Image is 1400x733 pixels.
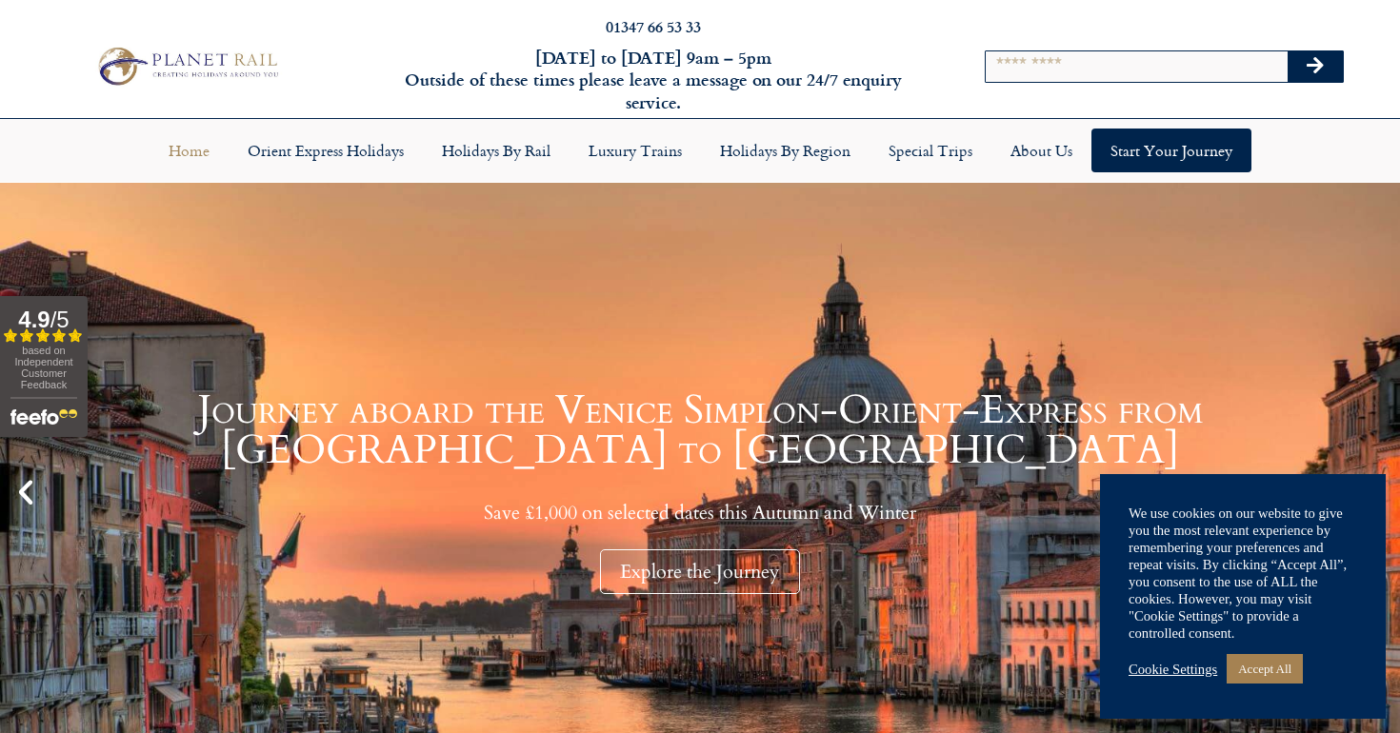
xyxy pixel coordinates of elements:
[48,501,1352,525] p: Save £1,000 on selected dates this Autumn and Winter
[600,549,800,594] div: Explore the Journey
[1129,661,1217,678] a: Cookie Settings
[991,129,1091,172] a: About Us
[701,129,870,172] a: Holidays by Region
[1091,129,1251,172] a: Start your Journey
[1129,505,1357,642] div: We use cookies on our website to give you the most relevant experience by remembering your prefer...
[1288,51,1343,82] button: Search
[606,15,701,37] a: 01347 66 53 33
[570,129,701,172] a: Luxury Trains
[378,47,929,113] h6: [DATE] to [DATE] 9am – 5pm Outside of these times please leave a message on our 24/7 enquiry serv...
[10,476,42,508] div: Previous slide
[10,129,1390,172] nav: Menu
[150,129,229,172] a: Home
[423,129,570,172] a: Holidays by Rail
[870,129,991,172] a: Special Trips
[229,129,423,172] a: Orient Express Holidays
[48,390,1352,470] h1: Journey aboard the Venice Simplon-Orient-Express from [GEOGRAPHIC_DATA] to [GEOGRAPHIC_DATA]
[90,43,282,89] img: Planet Rail Train Holidays Logo
[1227,654,1303,683] a: Accept All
